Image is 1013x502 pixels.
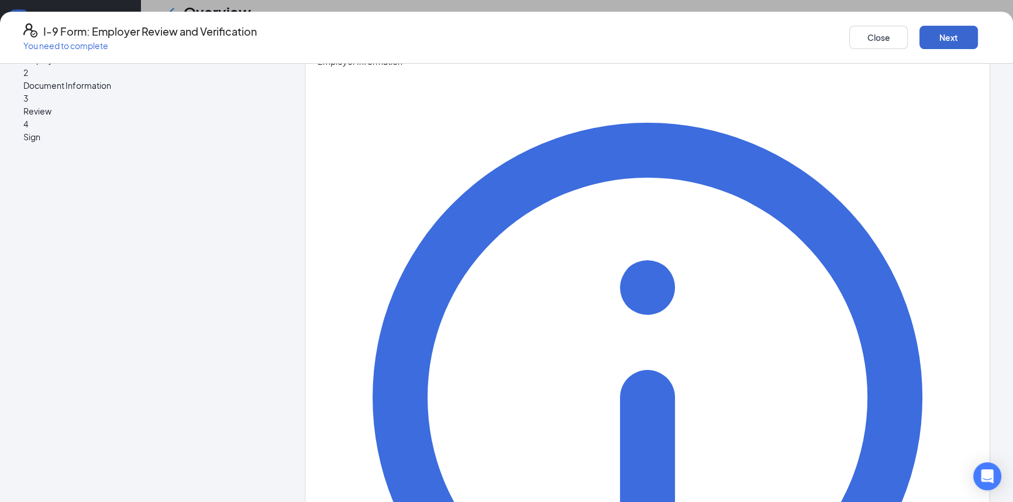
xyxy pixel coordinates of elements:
span: 3 [23,93,28,103]
p: You need to complete [23,40,257,51]
button: Close [849,26,908,49]
button: Next [919,26,978,49]
svg: FormI9EVerifyIcon [23,23,37,37]
span: Review [23,105,265,117]
span: 4 [23,119,28,129]
span: Sign [23,130,265,143]
span: Document Information [23,79,265,92]
h4: I-9 Form: Employer Review and Verification [43,23,257,40]
div: Open Intercom Messenger [973,462,1001,490]
span: 2 [23,67,28,78]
